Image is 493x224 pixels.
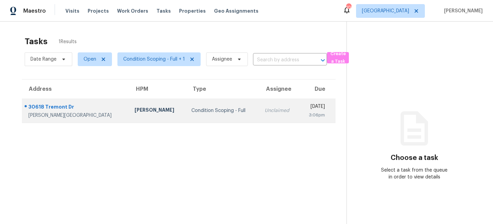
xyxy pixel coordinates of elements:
th: Due [299,79,336,99]
div: [PERSON_NAME][GEOGRAPHIC_DATA] [28,112,124,119]
span: 1 Results [59,38,77,45]
div: [DATE] [305,103,325,112]
span: Date Range [30,56,56,63]
span: Work Orders [117,8,148,14]
div: [PERSON_NAME] [135,107,180,115]
button: Create a Task [327,52,349,63]
div: 30618 Tremont Dr [28,103,124,112]
input: Search by address [253,55,308,65]
div: 100 [346,4,351,11]
div: Unclaimed [265,107,294,114]
button: Open [318,55,328,65]
span: Assignee [212,56,232,63]
div: Select a task from the queue in order to view details [381,167,448,181]
h2: Tasks [25,38,48,45]
div: Condition Scoping - Full [191,107,254,114]
div: 3:06pm [305,112,325,119]
span: [PERSON_NAME] [441,8,483,14]
th: HPM [129,79,186,99]
span: Projects [88,8,109,14]
th: Assignee [259,79,299,99]
span: Visits [65,8,79,14]
span: Tasks [156,9,171,13]
th: Type [186,79,259,99]
span: Geo Assignments [214,8,258,14]
span: Condition Scoping - Full + 1 [123,56,185,63]
span: Open [84,56,96,63]
th: Address [22,79,129,99]
h3: Choose a task [391,154,438,161]
span: Maestro [23,8,46,14]
span: [GEOGRAPHIC_DATA] [362,8,409,14]
span: Properties [179,8,206,14]
span: Create a Task [330,50,345,66]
